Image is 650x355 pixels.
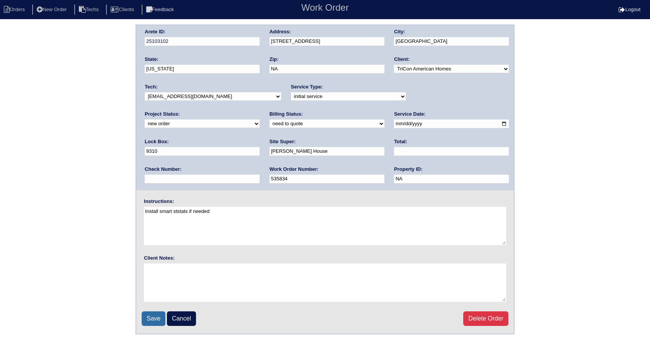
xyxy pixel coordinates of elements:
label: Address: [269,28,291,35]
input: Enter a location [269,37,384,46]
a: Clients [106,7,140,12]
label: Project Status: [145,111,180,118]
label: Billing Status: [269,111,303,118]
li: Feedback [142,5,180,15]
label: Tech: [145,83,158,90]
a: Cancel [167,311,196,326]
a: Techs [74,7,105,12]
li: Techs [74,5,105,15]
a: Logout [619,7,640,12]
label: Instructions: [144,198,174,205]
label: Service Date: [394,111,425,118]
a: Delete Order [463,311,508,326]
label: Work Order Number: [269,166,318,173]
label: Lock Box: [145,138,169,145]
label: City: [394,28,405,35]
li: New Order [32,5,73,15]
label: State: [145,56,158,63]
a: New Order [32,7,73,12]
label: Check Number: [145,166,181,173]
label: Arete ID: [145,28,165,35]
label: Service Type: [291,83,323,90]
li: Clients [106,5,140,15]
label: Zip: [269,56,279,63]
label: Property ID: [394,166,422,173]
label: Total: [394,138,407,145]
label: Site Super: [269,138,296,145]
label: Client: [394,56,409,63]
textarea: Install smart ststats if needed [144,207,506,245]
label: Client Notes: [144,255,175,262]
input: Save [142,311,165,326]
